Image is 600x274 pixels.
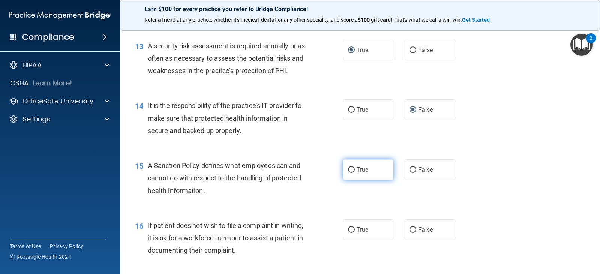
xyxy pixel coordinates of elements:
[409,107,416,113] input: False
[9,97,109,106] a: OfficeSafe University
[22,61,42,70] p: HIPAA
[462,17,491,23] a: Get Started
[22,32,74,42] h4: Compliance
[148,162,301,194] span: A Sanction Policy defines what employees can and cannot do with respect to the handling of protec...
[135,102,143,111] span: 14
[348,167,355,173] input: True
[148,102,302,134] span: It is the responsibility of the practice’s IT provider to make sure that protected health informa...
[148,222,304,254] span: If patient does not wish to file a complaint in writing, it is ok for a workforce member to assis...
[348,107,355,113] input: True
[357,226,368,233] span: True
[348,48,355,53] input: True
[391,17,462,23] span: ! That's what we call a win-win.
[10,243,41,250] a: Terms of Use
[9,8,111,23] img: PMB logo
[50,243,84,250] a: Privacy Policy
[33,79,72,88] p: Learn More!
[409,48,416,53] input: False
[570,34,592,56] button: Open Resource Center, 2 new notifications
[10,253,71,261] span: Ⓒ Rectangle Health 2024
[9,61,109,70] a: HIPAA
[357,166,368,173] span: True
[409,167,416,173] input: False
[22,115,50,124] p: Settings
[418,46,433,54] span: False
[409,227,416,233] input: False
[135,222,143,231] span: 16
[135,162,143,171] span: 15
[462,17,490,23] strong: Get Started
[10,79,29,88] p: OSHA
[9,115,109,124] a: Settings
[148,42,305,75] span: A security risk assessment is required annually or as often as necessary to assess the potential ...
[144,17,358,23] span: Refer a friend at any practice, whether it's medical, dental, or any other speciality, and score a
[357,106,368,113] span: True
[418,166,433,173] span: False
[348,227,355,233] input: True
[357,46,368,54] span: True
[358,17,391,23] strong: $100 gift card
[22,97,93,106] p: OfficeSafe University
[418,226,433,233] span: False
[144,6,576,13] p: Earn $100 for every practice you refer to Bridge Compliance!
[135,42,143,51] span: 13
[589,38,592,48] div: 2
[418,106,433,113] span: False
